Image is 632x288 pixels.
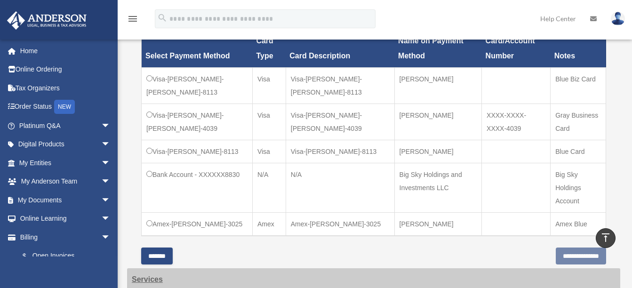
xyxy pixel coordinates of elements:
div: NEW [54,100,75,114]
td: Amex Blue [551,212,606,236]
a: Billingarrow_drop_down [7,228,120,247]
th: Name on Payment Method [394,29,481,67]
td: XXXX-XXXX-XXXX-4039 [482,104,551,140]
a: Platinum Q&Aarrow_drop_down [7,116,125,135]
th: Notes [551,29,606,67]
a: Online Ordering [7,60,125,79]
th: Card/Account Number [482,29,551,67]
td: Visa-[PERSON_NAME]-[PERSON_NAME]-4039 [286,104,394,140]
td: Big Sky Holdings Account [551,163,606,212]
td: Visa-[PERSON_NAME]-[PERSON_NAME]-4039 [142,104,253,140]
td: Amex-[PERSON_NAME]-3025 [142,212,253,236]
a: Order StatusNEW [7,97,125,117]
td: Big Sky Holdings and Investments LLC [394,163,481,212]
span: $ [28,250,32,262]
a: $Open Invoices [13,247,115,266]
span: arrow_drop_down [101,172,120,192]
td: Visa [252,67,286,104]
span: arrow_drop_down [101,153,120,173]
img: Anderson Advisors Platinum Portal [4,11,89,30]
td: Blue Biz Card [551,67,606,104]
td: Visa-[PERSON_NAME]-8113 [286,140,394,163]
a: My Documentsarrow_drop_down [7,191,125,209]
th: Card Description [286,29,394,67]
a: My Entitiesarrow_drop_down [7,153,125,172]
span: arrow_drop_down [101,228,120,247]
td: Visa [252,104,286,140]
i: menu [127,13,138,24]
td: Bank Account - XXXXXX8830 [142,163,253,212]
td: Visa [252,140,286,163]
a: Home [7,41,125,60]
td: Gray Business Card [551,104,606,140]
td: Blue Card [551,140,606,163]
td: Amex-[PERSON_NAME]-3025 [286,212,394,236]
strong: Services [132,275,163,283]
td: Amex [252,212,286,236]
i: vertical_align_top [600,232,611,243]
th: Card Type [252,29,286,67]
span: arrow_drop_down [101,209,120,229]
span: arrow_drop_down [101,135,120,154]
th: Select Payment Method [142,29,253,67]
td: Visa-[PERSON_NAME]-[PERSON_NAME]-8113 [142,67,253,104]
img: User Pic [611,12,625,25]
td: [PERSON_NAME] [394,104,481,140]
td: N/A [286,163,394,212]
a: Tax Organizers [7,79,125,97]
span: arrow_drop_down [101,191,120,210]
td: [PERSON_NAME] [394,67,481,104]
a: Digital Productsarrow_drop_down [7,135,125,154]
td: [PERSON_NAME] [394,212,481,236]
a: vertical_align_top [596,228,616,248]
i: search [157,13,168,23]
td: Visa-[PERSON_NAME]-[PERSON_NAME]-8113 [286,67,394,104]
td: N/A [252,163,286,212]
a: menu [127,16,138,24]
td: Visa-[PERSON_NAME]-8113 [142,140,253,163]
a: My Anderson Teamarrow_drop_down [7,172,125,191]
span: arrow_drop_down [101,116,120,136]
td: [PERSON_NAME] [394,140,481,163]
a: Online Learningarrow_drop_down [7,209,125,228]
